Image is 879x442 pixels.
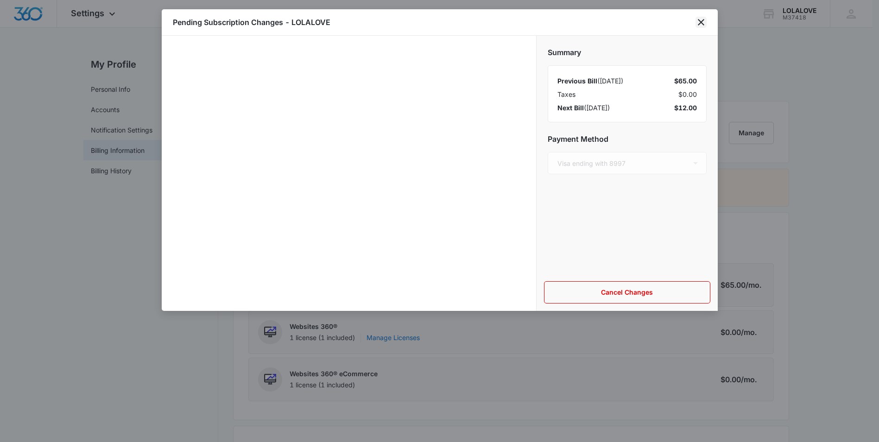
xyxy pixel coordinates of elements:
h2: Payment Method [548,133,707,145]
span: Previous Bill [557,77,597,85]
span: $0.00 [678,89,697,99]
div: ( [DATE] ) [557,76,623,86]
div: $65.00 [674,76,697,86]
span: Next Bill [557,104,584,112]
button: Cancel Changes [544,281,710,303]
h1: Pending Subscription Changes - LOLALOVE [173,17,330,28]
span: Taxes [557,89,575,99]
button: close [696,17,707,28]
div: $12.00 [674,103,697,113]
div: ( [DATE] ) [557,103,610,113]
h2: Summary [548,47,707,58]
